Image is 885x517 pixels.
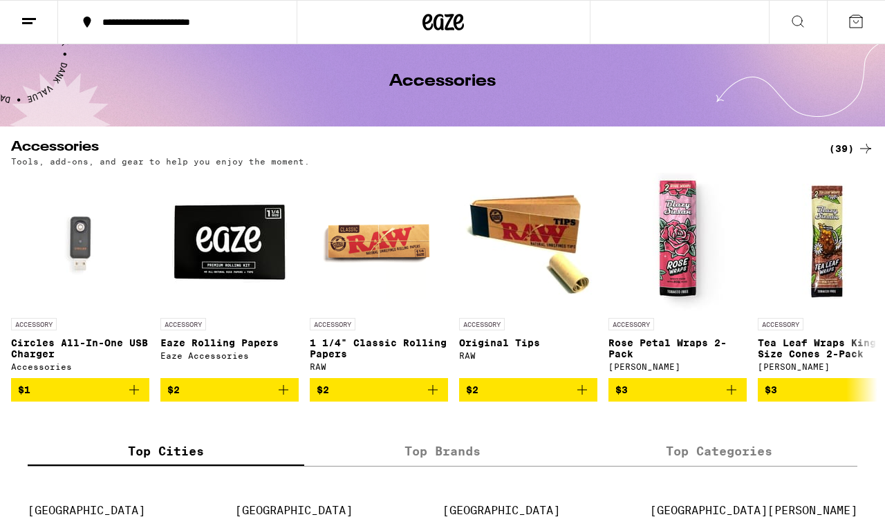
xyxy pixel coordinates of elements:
a: [GEOGRAPHIC_DATA] [442,504,560,517]
p: ACCESSORY [310,318,355,330]
button: Add to bag [459,378,597,402]
p: ACCESSORY [459,318,505,330]
img: Eaze Accessories - Eaze Rolling Papers [160,173,299,311]
button: Add to bag [608,378,747,402]
p: ACCESSORY [11,318,57,330]
a: [GEOGRAPHIC_DATA][PERSON_NAME] [650,504,857,517]
button: Add to bag [310,378,448,402]
div: Accessories [11,362,149,371]
button: Add to bag [11,378,149,402]
img: RAW - 1 1/4" Classic Rolling Papers [310,173,448,311]
a: Open page for Rose Petal Wraps 2-Pack from Blazy Susan [608,173,747,378]
p: ACCESSORY [160,318,206,330]
p: Tools, add-ons, and gear to help you enjoy the moment. [11,157,310,166]
p: 1 1/4" Classic Rolling Papers [310,337,448,359]
a: Open page for Eaze Rolling Papers from Eaze Accessories [160,173,299,378]
button: Add to bag [160,378,299,402]
span: Help [32,10,60,22]
img: Accessories - Circles All-In-One USB Charger [11,173,149,311]
img: Blazy Susan - Rose Petal Wraps 2-Pack [608,173,747,311]
label: Top Brands [304,436,581,466]
p: Eaze Rolling Papers [160,337,299,348]
p: Circles All-In-One USB Charger [11,337,149,359]
label: Top Cities [28,436,304,466]
p: Original Tips [459,337,597,348]
h1: Accessories [389,73,496,90]
h2: Accessories [11,140,806,157]
p: ACCESSORY [608,318,654,330]
span: $2 [466,384,478,395]
a: Open page for Circles All-In-One USB Charger from Accessories [11,173,149,378]
span: $3 [615,384,628,395]
a: (39) [829,140,874,157]
div: RAW [459,351,597,360]
a: [GEOGRAPHIC_DATA] [235,504,353,517]
div: Eaze Accessories [160,351,299,360]
span: $2 [317,384,329,395]
p: ACCESSORY [758,318,803,330]
a: Open page for 1 1/4" Classic Rolling Papers from RAW [310,173,448,378]
img: RAW - Original Tips [459,173,597,311]
div: RAW [310,362,448,371]
label: Top Categories [581,436,857,466]
span: $1 [18,384,30,395]
span: $2 [167,384,180,395]
a: [GEOGRAPHIC_DATA] [28,504,145,517]
div: [PERSON_NAME] [608,362,747,371]
a: Open page for Original Tips from RAW [459,173,597,378]
span: $3 [765,384,777,395]
div: tabs [28,436,857,467]
p: Rose Petal Wraps 2-Pack [608,337,747,359]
